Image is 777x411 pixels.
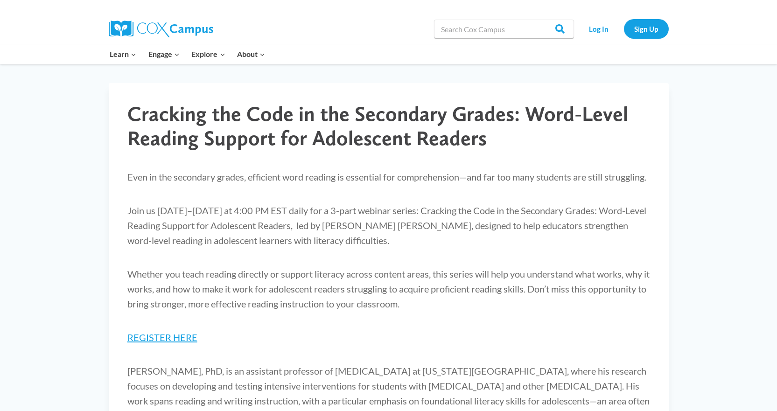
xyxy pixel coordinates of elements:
[110,48,136,60] span: Learn
[237,48,265,60] span: About
[127,266,650,311] p: Whether you teach reading directly or support literacy across content areas, this series will hel...
[624,19,669,38] a: Sign Up
[127,102,650,151] h1: Cracking the Code in the Secondary Grades: Word-Level Reading Support for Adolescent Readers
[191,48,225,60] span: Explore
[104,44,271,64] nav: Primary Navigation
[434,20,574,38] input: Search Cox Campus
[127,169,650,184] p: Even in the secondary grades, efficient word reading is essential for comprehension—and far too m...
[109,21,213,37] img: Cox Campus
[579,19,669,38] nav: Secondary Navigation
[148,48,180,60] span: Engage
[579,19,619,38] a: Log In
[127,203,650,248] p: Join us [DATE]–[DATE] at 4:00 PM EST daily for a 3-part webinar series: Cracking the Code in the ...
[127,332,197,343] a: REGISTER HERE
